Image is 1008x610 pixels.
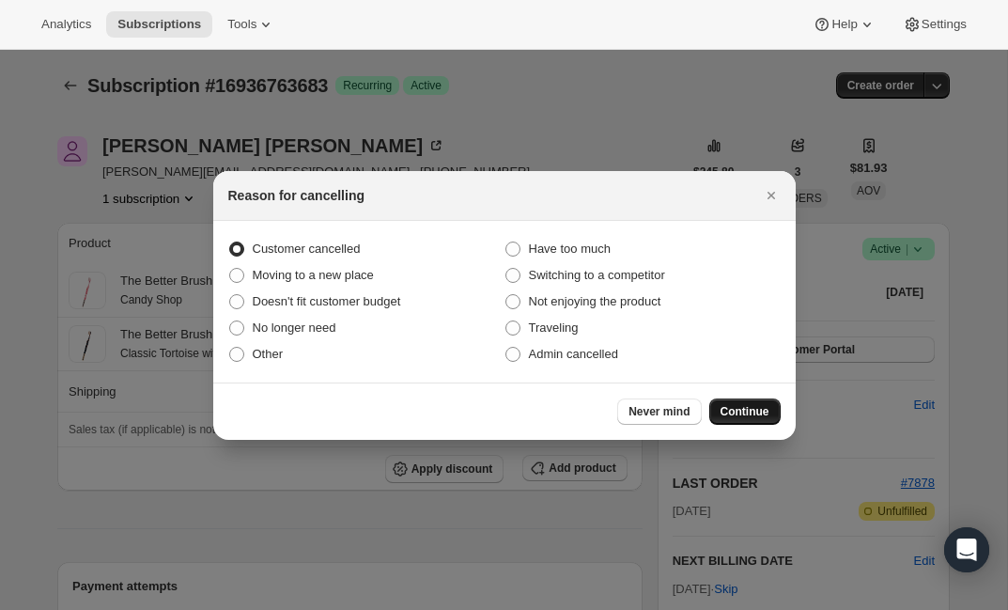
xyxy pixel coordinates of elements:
[253,242,361,256] span: Customer cancelled
[529,294,661,308] span: Not enjoying the product
[41,17,91,32] span: Analytics
[721,404,769,419] span: Continue
[922,17,967,32] span: Settings
[892,11,978,38] button: Settings
[758,182,784,209] button: Close
[216,11,287,38] button: Tools
[801,11,887,38] button: Help
[529,321,579,335] span: Traveling
[529,242,611,256] span: Have too much
[529,347,618,361] span: Admin cancelled
[709,399,781,425] button: Continue
[30,11,102,38] button: Analytics
[617,399,701,425] button: Never mind
[253,294,401,308] span: Doesn't fit customer budget
[253,321,336,335] span: No longer need
[106,11,212,38] button: Subscriptions
[228,186,364,205] h2: Reason for cancelling
[628,404,690,419] span: Never mind
[529,268,665,282] span: Switching to a competitor
[831,17,857,32] span: Help
[253,347,284,361] span: Other
[227,17,256,32] span: Tools
[117,17,201,32] span: Subscriptions
[944,527,989,572] div: Open Intercom Messenger
[253,268,374,282] span: Moving to a new place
